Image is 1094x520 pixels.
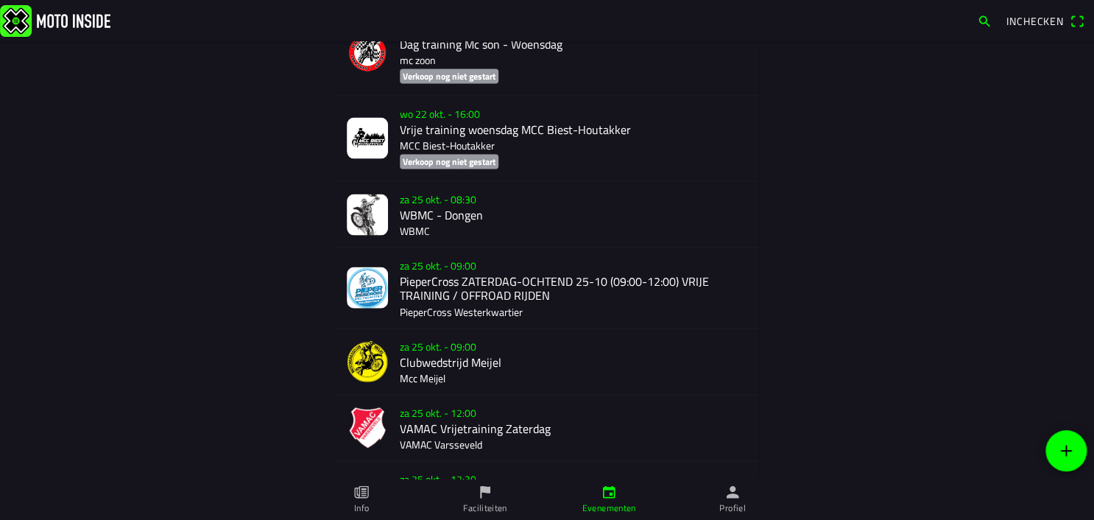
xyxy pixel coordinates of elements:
[347,341,388,382] img: H7n3qm80LY9lrIqB18WzLOCBnWqlx8wBDduybM5M.png
[347,32,388,74] img: sfRBxcGZmvZ0K6QUyq9TbY0sbKJYVDoKWVN9jkDZ.png
[347,194,388,236] img: joBDJVYoGv0iyhaP3N7gLoImkcJcABsEum3fRbiH.jpg
[347,267,388,309] img: PdGukOrjLhVABmWOw5NEgetiR9AZ1knzJ8XSNrVB.jpeg
[999,8,1091,33] a: IncheckenQR-scanner
[347,407,388,449] img: EljEETfGmzMmYs8Q2r7kE0WC0kPXBBFibf7RVvAN.png
[335,182,759,248] a: za 25 okt. - 08:30WBMC - DongenWBMC
[601,484,617,500] ion-icon: kalender
[335,396,759,462] a: za 25 okt. - 12:00VAMAC Vrijetraining ZaterdagVAMAC Varsseveld
[463,502,507,515] ion-label: Faciliteiten
[335,248,759,328] a: za 25 okt. - 09:00PieperCross ZATERDAG-OCHTEND 25-10 (09:00-12:00) VRIJE TRAINING / OFFROAD RIJDE...
[970,8,999,33] a: zoeken
[477,484,493,500] ion-icon: vlag
[582,502,636,515] ion-label: Evenementen
[724,484,741,500] ion-icon: persoon
[353,484,370,500] ion-icon: papier
[347,118,388,159] img: khFmGRpOhSqKBV6m3c7FXvBbtyi4aEe9xeqrvD8O.jpg
[719,502,746,515] ion-label: Profiel
[354,502,369,515] ion-label: Info
[335,329,759,396] a: za 25 okt. - 09:00Clubwedstrijd MeijelMcc Meijel
[1057,442,1075,460] ion-icon: toevoegen
[1006,13,1064,29] span: Inchecken
[335,11,759,96] a: wo 22 okt. - 14:30Dag training Mc son - Woensdagmc zoonVerkoop nog niet gestart
[335,96,759,182] a: wo 22 okt. - 16:00Vrije training woensdag MCC Biest-HoutakkerMCC Biest-HoutakkerVerkoop nog niet ...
